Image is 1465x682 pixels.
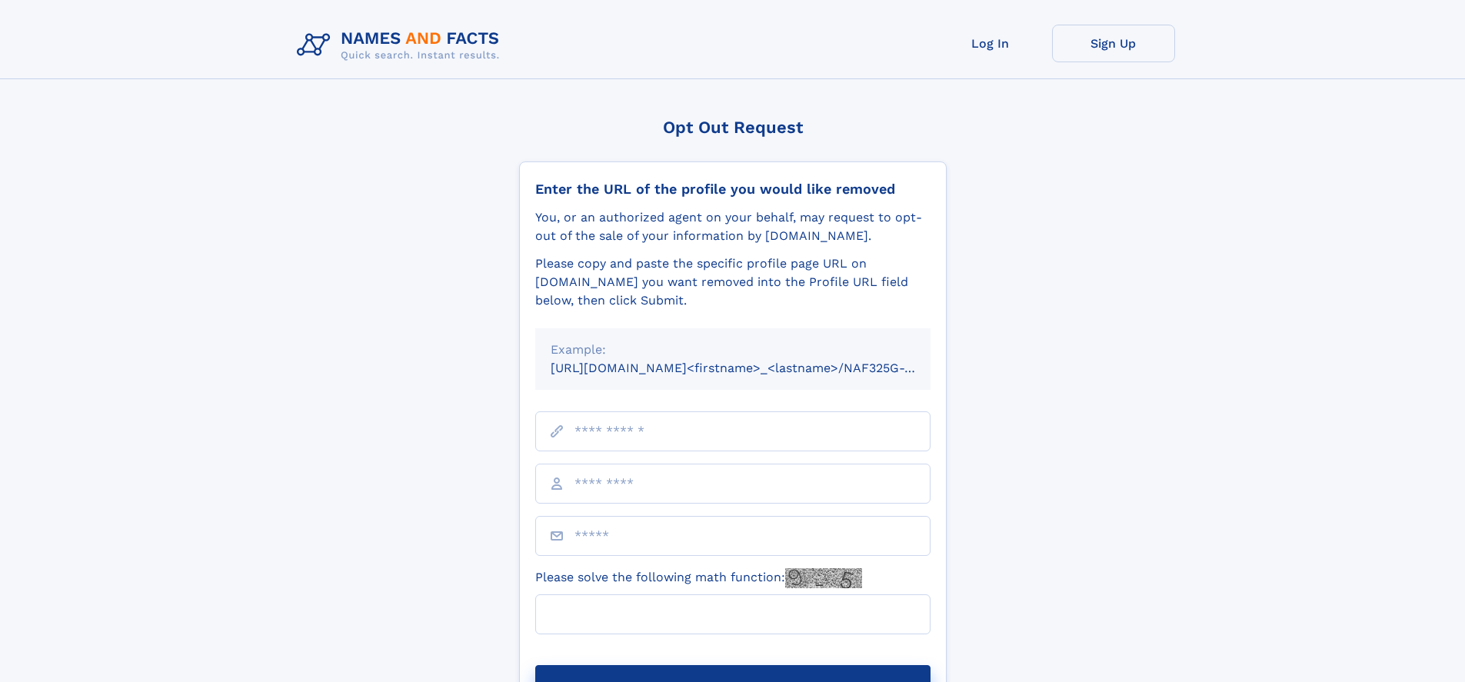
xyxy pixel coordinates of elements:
[535,208,931,245] div: You, or an authorized agent on your behalf, may request to opt-out of the sale of your informatio...
[535,181,931,198] div: Enter the URL of the profile you would like removed
[551,341,915,359] div: Example:
[929,25,1052,62] a: Log In
[1052,25,1175,62] a: Sign Up
[535,568,862,588] label: Please solve the following math function:
[551,361,960,375] small: [URL][DOMAIN_NAME]<firstname>_<lastname>/NAF325G-xxxxxxxx
[535,255,931,310] div: Please copy and paste the specific profile page URL on [DOMAIN_NAME] you want removed into the Pr...
[519,118,947,137] div: Opt Out Request
[291,25,512,66] img: Logo Names and Facts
